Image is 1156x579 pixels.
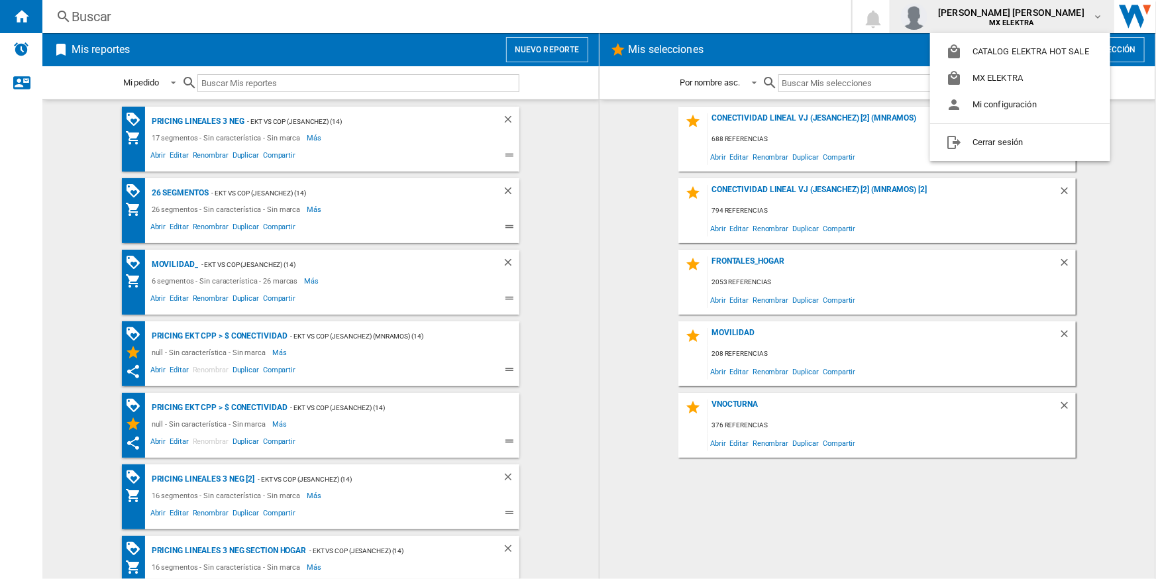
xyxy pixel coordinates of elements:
button: Mi configuración [930,91,1110,118]
button: MX ELEKTRA [930,65,1110,91]
button: Cerrar sesión [930,129,1110,156]
button: CATALOG ELEKTRA HOT SALE [930,38,1110,65]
